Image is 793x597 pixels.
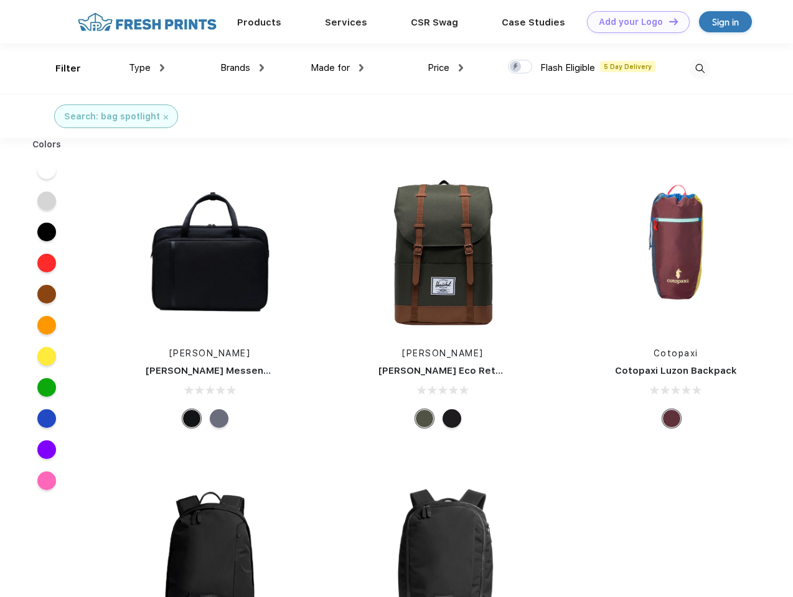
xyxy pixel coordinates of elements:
img: func=resize&h=266 [360,169,525,335]
img: filter_cancel.svg [164,115,168,119]
div: Surprise [662,409,681,428]
span: Flash Eligible [540,62,595,73]
a: Products [237,17,281,28]
span: Made for [311,62,350,73]
img: func=resize&h=266 [127,169,293,335]
img: fo%20logo%202.webp [74,11,220,33]
div: Forest [415,409,434,428]
div: Black [443,409,461,428]
div: Black [182,409,201,428]
a: [PERSON_NAME] [402,348,484,358]
div: Add your Logo [599,17,663,27]
a: Sign in [699,11,752,32]
a: Cotopaxi [654,348,698,358]
a: [PERSON_NAME] [169,348,251,358]
img: func=resize&h=266 [593,169,759,335]
div: Filter [55,62,81,76]
img: dropdown.png [359,64,364,72]
span: Brands [220,62,250,73]
div: Search: bag spotlight [64,110,160,123]
img: dropdown.png [459,64,463,72]
div: Colors [23,138,71,151]
span: Type [129,62,151,73]
span: 5 Day Delivery [600,61,655,72]
div: Sign in [712,15,739,29]
img: dropdown.png [160,64,164,72]
a: Cotopaxi Luzon Backpack [615,365,737,376]
img: dropdown.png [260,64,264,72]
img: DT [669,18,678,25]
div: Raven Crosshatch [210,409,228,428]
img: desktop_search.svg [690,58,710,79]
a: [PERSON_NAME] Messenger [146,365,280,376]
a: [PERSON_NAME] Eco Retreat 15" Computer Backpack [378,365,633,376]
span: Price [428,62,449,73]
